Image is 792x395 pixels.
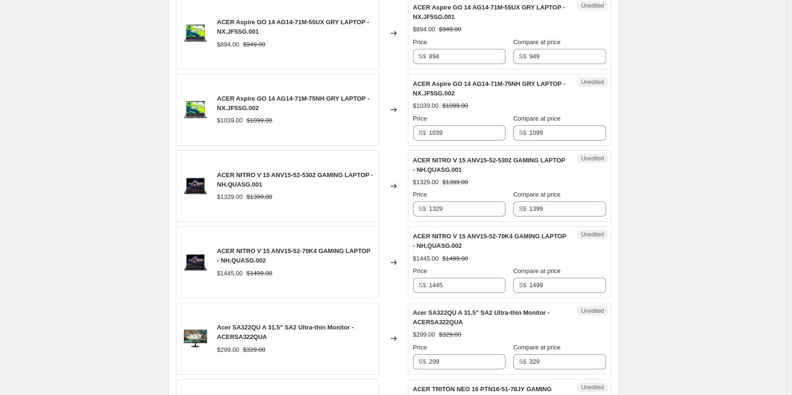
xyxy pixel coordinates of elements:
[519,53,526,60] span: S$
[513,115,561,122] span: Compare at price
[243,345,266,355] strike: $329.00
[442,178,468,187] strike: $1399.00
[513,38,561,46] span: Compare at price
[581,155,604,162] span: Unedited
[519,129,526,136] span: S$
[217,40,239,49] div: $894.00
[181,248,210,277] img: 1-1_001bc95e-2eaa-4f7b-a18c-cd0d0fcb227e_80x.jpg
[581,78,604,86] span: Unedited
[181,172,210,200] img: 1-1_80x.jpg
[413,4,565,20] span: ACER Aspire GO 14 AG14-71M-55UX GRY LAPTOP - NX.JF5SG.001
[419,129,426,136] span: S$
[217,116,243,125] div: $1039.00
[217,19,369,35] span: ACER Aspire GO 14 AG14-71M-55UX GRY LAPTOP - NX.JF5SG.001
[519,358,526,365] span: S$
[413,25,435,34] div: $894.00
[413,80,565,97] span: ACER Aspire GO 14 AG14-71M-75NH GRY LAPTOP - NX.JF5SG.002
[419,358,426,365] span: S$
[247,269,272,278] strike: $1499.00
[581,2,604,9] span: Unedited
[217,192,243,202] div: $1329.00
[217,345,239,355] div: $299.00
[413,267,427,274] span: Price
[581,307,604,315] span: Unedited
[513,344,561,351] span: Compare at price
[181,19,210,47] img: 1-5_80x.jpg
[217,171,373,188] span: ACER NITRO V 15 ANV15-52-5302 GAMING LAPTOP - NH.QUASG.001
[419,53,426,60] span: S$
[181,95,210,124] img: 1-5_37a06252-4450-4431-9a5e-ff351c2d7af5_80x.jpg
[513,267,561,274] span: Compare at price
[217,95,369,112] span: ACER Aspire GO 14 AG14-71M-75NH GRY LAPTOP - NX.JF5SG.002
[413,191,427,198] span: Price
[413,38,427,46] span: Price
[419,282,426,289] span: S$
[413,101,439,111] div: $1039.00
[439,330,461,339] strike: $329.00
[439,25,461,34] strike: $949.00
[217,247,370,264] span: ACER NITRO V 15 ANV15-52-70K4 GAMING LAPTOP - NH.QUASG.002
[581,384,604,391] span: Unedited
[442,254,468,263] strike: $1499.00
[217,324,354,340] span: Acer SA322QU A 31.5" SA2 Ultra-thin Monitor - ACERSA322QUA
[413,330,435,339] div: $299.00
[581,231,604,238] span: Unedited
[413,309,550,326] span: Acer SA322QU A 31.5" SA2 Ultra-thin Monitor - ACERSA322QUA
[181,324,210,353] img: SA322QU_80x.jpg
[513,191,561,198] span: Compare at price
[247,192,272,202] strike: $1399.00
[413,115,427,122] span: Price
[247,116,272,125] strike: $1099.00
[519,282,526,289] span: S$
[419,205,426,212] span: S$
[217,269,243,278] div: $1445.00
[413,344,427,351] span: Price
[413,254,439,263] div: $1445.00
[243,40,266,49] strike: $949.00
[413,157,565,173] span: ACER NITRO V 15 ANV15-52-5302 GAMING LAPTOP - NH.QUASG.001
[413,178,439,187] div: $1329.00
[413,233,566,249] span: ACER NITRO V 15 ANV15-52-70K4 GAMING LAPTOP - NH.QUASG.002
[519,205,526,212] span: S$
[442,101,468,111] strike: $1099.00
